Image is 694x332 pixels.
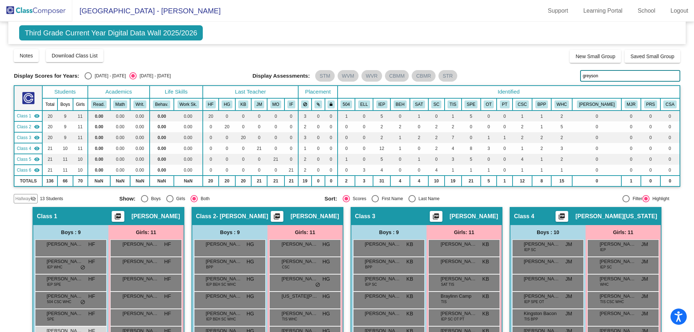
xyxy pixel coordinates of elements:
[298,111,312,121] td: 3
[219,132,235,143] td: 0
[551,98,572,111] th: Counseling at Health Center
[621,143,641,154] td: 0
[413,100,425,108] button: SAT
[203,154,219,165] td: 0
[660,98,680,111] th: Counseling with Sarah
[625,100,638,108] button: MJR
[644,100,657,108] button: PRS
[110,132,130,143] td: 0.00
[373,132,390,143] td: 2
[203,86,298,98] th: Last Teacher
[551,143,572,154] td: 3
[325,154,338,165] td: 0
[251,98,267,111] th: Jenna Maine
[57,154,73,165] td: 11
[660,154,680,165] td: 0
[17,145,31,152] span: Class 4
[20,53,33,59] span: Notes
[150,165,174,176] td: 0.00
[355,143,373,154] td: 0
[570,50,621,63] button: New Small Group
[88,132,110,143] td: 0.00
[57,165,73,176] td: 11
[632,5,661,17] a: School
[238,100,248,108] button: KB
[513,111,532,121] td: 1
[355,132,373,143] td: 0
[14,165,42,176] td: Isabella Forget - Isabella Forget
[428,143,445,154] td: 2
[298,143,312,154] td: 1
[203,143,219,154] td: 0
[445,121,462,132] td: 2
[532,154,551,165] td: 1
[17,134,31,141] span: Class 3
[42,121,57,132] td: 20
[621,98,641,111] th: Math with Mrs. Rusinovich
[235,154,251,165] td: 0
[273,213,281,223] mat-icon: picture_as_pdf
[267,98,284,111] th: Megan Ost
[394,100,407,108] button: BEH
[235,98,251,111] th: Kayla Bruce
[410,121,428,132] td: 0
[338,154,355,165] td: 1
[130,111,149,121] td: 0.00
[462,143,481,154] td: 8
[578,5,629,17] a: Learning Portal
[660,121,680,132] td: 0
[412,70,435,82] mat-chip: CBMR
[376,100,387,108] button: IEP
[660,143,680,154] td: 0
[428,154,445,165] td: 0
[150,143,174,154] td: 0.00
[177,100,199,108] button: Work Sk.
[110,111,130,121] td: 0.00
[17,156,31,163] span: Class 5
[137,73,171,79] div: [DATE] - [DATE]
[665,5,694,17] a: Logout
[481,143,497,154] td: 3
[267,111,284,121] td: 0
[150,121,174,132] td: 0.00
[621,154,641,165] td: 0
[551,132,572,143] td: 2
[513,154,532,165] td: 4
[88,121,110,132] td: 0.00
[73,98,88,111] th: Girls
[14,49,39,62] button: Notes
[325,132,338,143] td: 0
[535,100,548,108] button: BPP
[513,132,532,143] td: 2
[445,98,462,111] th: Title Support
[251,165,267,176] td: 0
[497,111,512,121] td: 0
[315,70,335,82] mat-chip: STM
[390,111,410,121] td: 0
[254,100,264,108] button: JM
[325,121,338,132] td: 0
[73,143,88,154] td: 11
[110,121,130,132] td: 0.00
[312,98,325,111] th: Keep with students
[284,111,298,121] td: 0
[355,98,373,111] th: English Language Learner
[73,132,88,143] td: 11
[532,132,551,143] td: 2
[373,111,390,121] td: 5
[325,143,338,154] td: 0
[410,111,428,121] td: 1
[641,111,660,121] td: 0
[34,124,40,130] mat-icon: visibility
[57,111,73,121] td: 9
[14,154,42,165] td: Megan Ost - No Class Name
[625,50,680,63] button: Saved Small Group
[464,100,477,108] button: SPE
[34,113,40,119] mat-icon: visibility
[174,132,203,143] td: 0.00
[572,111,621,121] td: 0
[660,111,680,121] td: 0
[298,121,312,132] td: 2
[445,143,462,154] td: 4
[621,132,641,143] td: 0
